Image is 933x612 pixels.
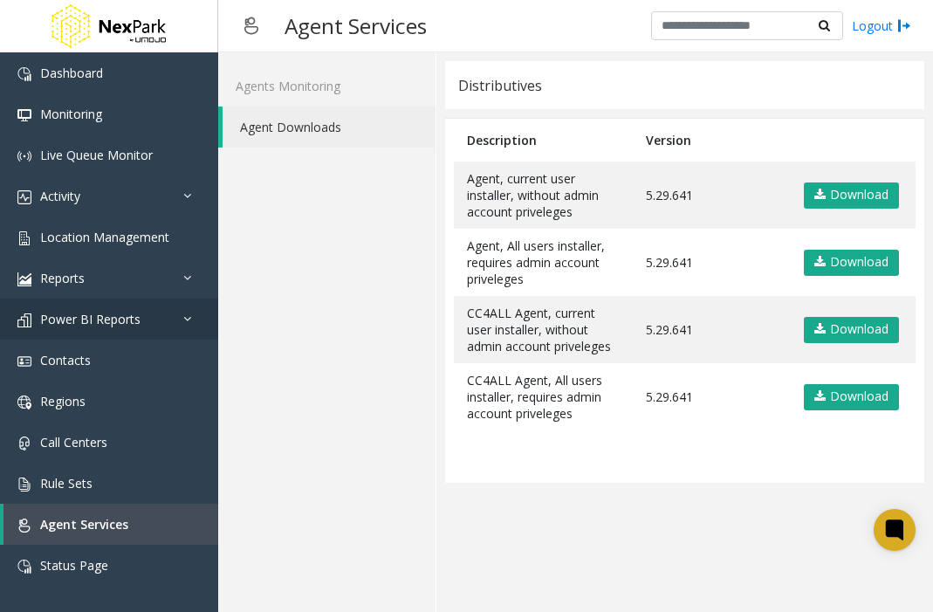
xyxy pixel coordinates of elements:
[40,106,102,122] span: Monitoring
[17,478,31,492] img: 'icon'
[633,119,789,162] th: Version
[40,434,107,450] span: Call Centers
[17,272,31,286] img: 'icon'
[17,149,31,163] img: 'icon'
[633,363,789,430] td: 5.29.641
[223,107,436,148] a: Agent Downloads
[40,475,93,492] span: Rule Sets
[852,17,911,35] a: Logout
[17,519,31,533] img: 'icon'
[276,4,436,47] h3: Agent Services
[458,74,542,97] div: Distributives
[40,352,91,368] span: Contacts
[17,395,31,409] img: 'icon'
[40,188,80,204] span: Activity
[17,354,31,368] img: 'icon'
[40,147,153,163] span: Live Queue Monitor
[40,65,103,81] span: Dashboard
[454,296,633,363] td: CC4ALL Agent, current user installer, without admin account priveleges
[897,17,911,35] img: logout
[40,311,141,327] span: Power BI Reports
[40,516,128,533] span: Agent Services
[17,437,31,450] img: 'icon'
[17,231,31,245] img: 'icon'
[17,67,31,81] img: 'icon'
[804,317,899,343] a: Download
[40,393,86,409] span: Regions
[236,4,267,47] img: pageIcon
[454,363,633,430] td: CC4ALL Agent, All users installer, requires admin account priveleges
[633,162,789,229] td: 5.29.641
[454,119,633,162] th: Description
[633,229,789,296] td: 5.29.641
[17,313,31,327] img: 'icon'
[17,108,31,122] img: 'icon'
[633,296,789,363] td: 5.29.641
[218,65,436,107] a: Agents Monitoring
[3,504,218,545] a: Agent Services
[17,560,31,574] img: 'icon'
[804,250,899,276] a: Download
[454,229,633,296] td: Agent, All users installer, requires admin account priveleges
[804,384,899,410] a: Download
[40,270,85,286] span: Reports
[40,557,108,574] span: Status Page
[804,182,899,209] a: Download
[17,190,31,204] img: 'icon'
[40,229,169,245] span: Location Management
[454,162,633,229] td: Agent, current user installer, without admin account priveleges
